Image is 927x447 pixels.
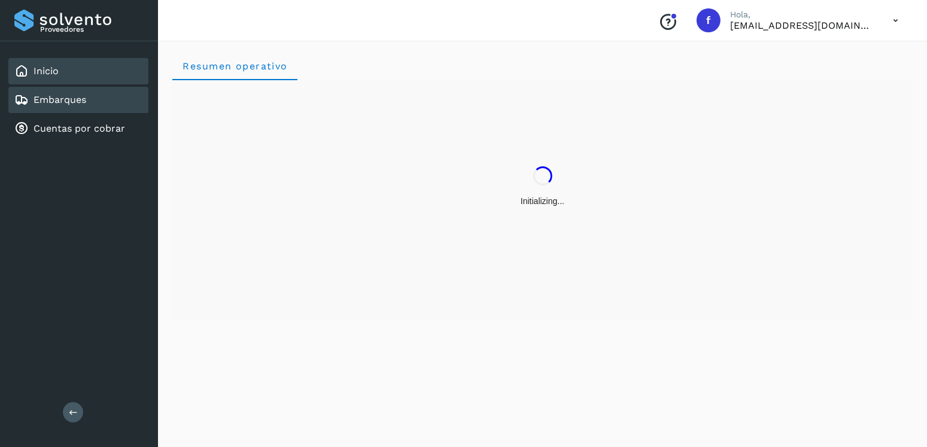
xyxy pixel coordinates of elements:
[34,123,125,134] a: Cuentas por cobrar
[8,115,148,142] div: Cuentas por cobrar
[40,25,144,34] p: Proveedores
[730,20,874,31] p: facturacion@expresssanjavier.com
[8,87,148,113] div: Embarques
[34,65,59,77] a: Inicio
[182,60,288,72] span: Resumen operativo
[8,58,148,84] div: Inicio
[730,10,874,20] p: Hola,
[34,94,86,105] a: Embarques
